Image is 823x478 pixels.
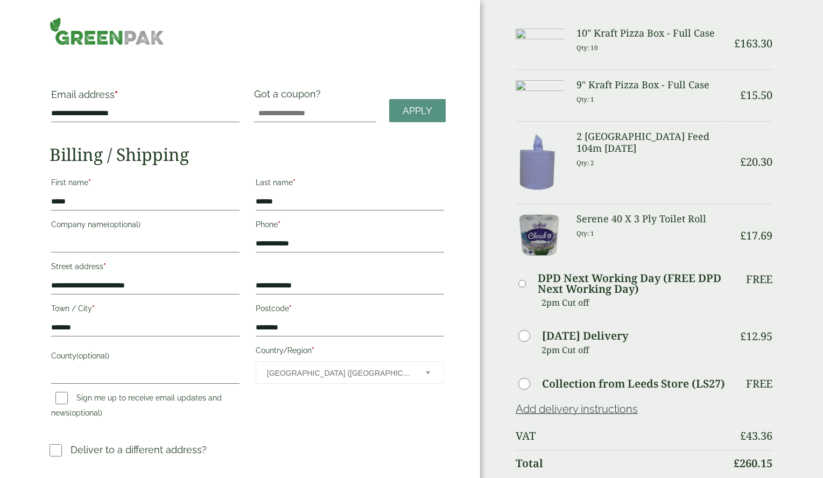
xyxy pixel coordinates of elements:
[403,105,432,117] span: Apply
[734,36,740,51] span: £
[312,346,314,355] abbr: required
[740,154,746,169] span: £
[256,361,444,384] span: Country/Region
[51,175,240,193] label: First name
[516,423,726,449] th: VAT
[51,301,240,319] label: Town / City
[108,220,140,229] span: (optional)
[734,456,772,470] bdi: 260.15
[541,342,726,358] p: 2pm Cut off
[51,393,222,420] label: Sign me up to receive email updates and news
[740,88,746,102] span: £
[76,352,109,360] span: (optional)
[293,178,296,187] abbr: required
[576,27,727,39] h3: 10" Kraft Pizza Box - Full Case
[746,273,772,286] p: Free
[740,88,772,102] bdi: 15.50
[576,95,594,103] small: Qty: 1
[51,90,240,105] label: Email address
[50,17,165,45] img: GreenPak Supplies
[256,343,444,361] label: Country/Region
[734,36,772,51] bdi: 163.30
[71,442,207,457] p: Deliver to a different address?
[740,329,772,343] bdi: 12.95
[267,362,411,384] span: United Kingdom (UK)
[576,131,727,154] h3: 2 [GEOGRAPHIC_DATA] Feed 104m [DATE]
[740,154,772,169] bdi: 20.30
[734,456,740,470] span: £
[88,178,91,187] abbr: required
[740,428,772,443] bdi: 43.36
[389,99,446,122] a: Apply
[55,392,68,404] input: Sign me up to receive email updates and news(optional)
[576,44,598,52] small: Qty: 10
[740,228,746,243] span: £
[51,217,240,235] label: Company name
[256,217,444,235] label: Phone
[746,377,772,390] p: Free
[256,301,444,319] label: Postcode
[278,220,280,229] abbr: required
[256,175,444,193] label: Last name
[576,79,727,91] h3: 9" Kraft Pizza Box - Full Case
[51,259,240,277] label: Street address
[740,329,746,343] span: £
[103,262,106,271] abbr: required
[51,348,240,367] label: County
[92,304,95,313] abbr: required
[740,428,746,443] span: £
[576,159,594,167] small: Qty: 2
[740,228,772,243] bdi: 17.69
[542,331,628,341] label: [DATE] Delivery
[115,89,118,100] abbr: required
[576,213,727,225] h3: Serene 40 X 3 Ply Toilet Roll
[516,403,638,416] a: Add delivery instructions
[289,304,292,313] abbr: required
[516,450,726,476] th: Total
[538,273,726,294] label: DPD Next Working Day (FREE DPD Next Working Day)
[50,144,446,165] h2: Billing / Shipping
[542,378,725,389] label: Collection from Leeds Store (LS27)
[541,294,726,311] p: 2pm Cut off
[576,229,594,237] small: Qty: 1
[254,88,325,105] label: Got a coupon?
[69,409,102,417] span: (optional)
